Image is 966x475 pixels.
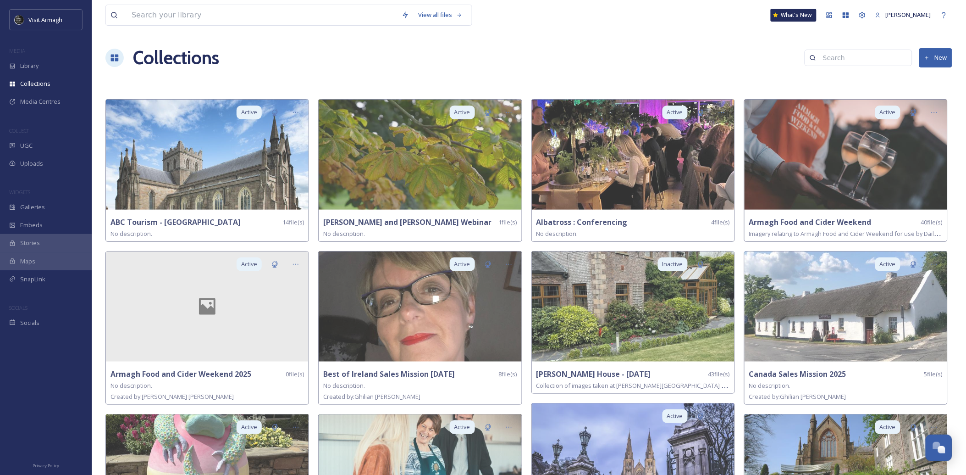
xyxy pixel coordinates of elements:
span: Active [241,108,257,117]
strong: [PERSON_NAME] House - [DATE] [536,369,651,379]
span: MEDIA [9,47,25,54]
strong: ABC Tourism - [GEOGRAPHIC_DATA] [110,217,241,227]
span: Inactive [662,260,683,268]
span: Uploads [20,159,43,168]
span: 14 file(s) [282,218,304,227]
span: Active [667,108,683,117]
span: WIDGETS [9,189,30,196]
span: No description. [749,381,791,390]
img: IMG_1862.jpeg [532,251,734,362]
span: Active [241,260,257,268]
span: Created by: Ghilian [PERSON_NAME] [749,392,846,401]
a: View all files [414,6,467,24]
a: What's New [771,9,817,22]
span: 0 file(s) [286,370,304,379]
img: 260815CH0101-2.jpg [106,100,309,210]
img: pa.hug2012%2540gmail.com-Day%25201%2520Socials-15.jpg [745,100,947,210]
span: 4 file(s) [712,218,730,227]
strong: [PERSON_NAME] and [PERSON_NAME] Webinar [323,217,491,227]
span: Created by: [PERSON_NAME] [PERSON_NAME] [110,392,234,401]
input: Search your library [127,5,397,25]
span: No description. [110,229,152,238]
a: Privacy Policy [33,459,59,470]
span: No description. [110,381,152,390]
span: COLLECT [9,127,29,134]
span: No description. [536,229,578,238]
button: Open Chat [926,435,952,461]
span: SnapLink [20,275,45,284]
strong: Armagh Food and Cider Weekend [749,217,872,227]
span: Created by: Ghilian [PERSON_NAME] [323,392,420,401]
strong: Armagh Food and Cider Weekend 2025 [110,369,251,379]
span: Collection of images taken at [PERSON_NAME][GEOGRAPHIC_DATA] in [DATE]. [536,381,747,390]
span: Active [454,260,470,268]
img: THE-FIRST-PLACE-VISIT-ARMAGH.COM-BLACK.jpg [15,15,24,24]
span: 8 file(s) [499,370,517,379]
span: 43 file(s) [708,370,730,379]
span: Privacy Policy [33,463,59,469]
img: 0840eaa1-ff19-4365-aa8f-2a604b1688d2.jpg [745,251,947,362]
span: Media Centres [20,97,61,106]
span: Galleries [20,203,45,212]
span: Active [241,423,257,431]
span: Active [667,412,683,420]
input: Search [818,49,907,67]
span: Visit Armagh [28,16,62,24]
strong: Best of Ireland Sales Mission [DATE] [323,369,455,379]
span: UGC [20,141,33,150]
span: SOCIALS [9,304,28,311]
a: [PERSON_NAME] [871,6,936,24]
a: Collections [133,44,219,72]
span: Library [20,61,39,70]
span: [PERSON_NAME] [886,11,931,19]
span: Maps [20,257,35,266]
span: 40 file(s) [921,218,943,227]
span: Stories [20,239,40,247]
img: 1b67f726-af31-4ce1-9a18-93ac838d75e2.jpg [319,251,521,362]
img: %25F0%259D%2590%2580%25F0%259D%2590%25AE%25F0%259D%2590%25AD%25F0%259D%2590%25AE%25F0%259D%2590%2... [319,100,521,210]
span: No description. [323,381,365,390]
span: 1 file(s) [499,218,517,227]
span: Active [454,108,470,117]
span: Active [454,423,470,431]
span: Collections [20,79,50,88]
span: No description. [323,229,365,238]
span: 5 file(s) [924,370,943,379]
strong: Albatross : Conferencing [536,217,628,227]
span: Active [880,260,896,268]
span: Embeds [20,221,43,229]
strong: Canada Sales Mission 2025 [749,369,846,379]
span: Active [880,423,896,431]
button: New [919,48,952,67]
span: Active [880,108,896,117]
span: Socials [20,319,39,327]
img: IMG_0248.jpeg [532,100,734,210]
